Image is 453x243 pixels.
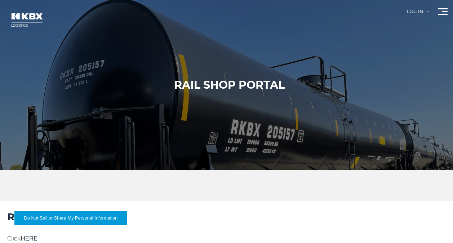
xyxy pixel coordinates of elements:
[21,235,37,242] a: HERE
[7,210,446,224] h2: RAIL SHOP PORTAL
[14,211,127,225] button: Do Not Sell or Share My Personal Information
[5,7,49,33] img: kbx logo
[174,78,285,92] h1: RAIL SHOP PORTAL
[426,11,429,12] img: arrow
[7,234,446,243] p: Click
[407,9,429,19] div: Log in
